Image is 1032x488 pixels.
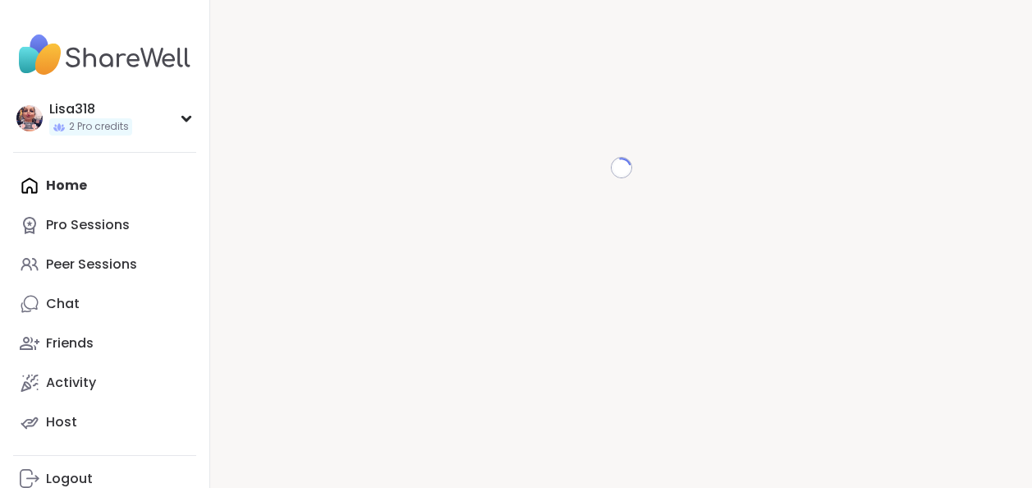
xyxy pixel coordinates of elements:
a: Host [13,403,196,442]
div: Peer Sessions [46,256,137,274]
a: Friends [13,324,196,363]
div: Logout [46,470,93,488]
div: Chat [46,295,80,313]
img: ShareWell Nav Logo [13,26,196,84]
div: Host [46,413,77,431]
div: Friends [46,334,94,352]
div: Pro Sessions [46,216,130,234]
img: Lisa318 [16,105,43,131]
div: Activity [46,374,96,392]
a: Chat [13,284,196,324]
div: Lisa318 [49,100,132,118]
a: Pro Sessions [13,205,196,245]
a: Activity [13,363,196,403]
a: Peer Sessions [13,245,196,284]
span: 2 Pro credits [69,120,129,134]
